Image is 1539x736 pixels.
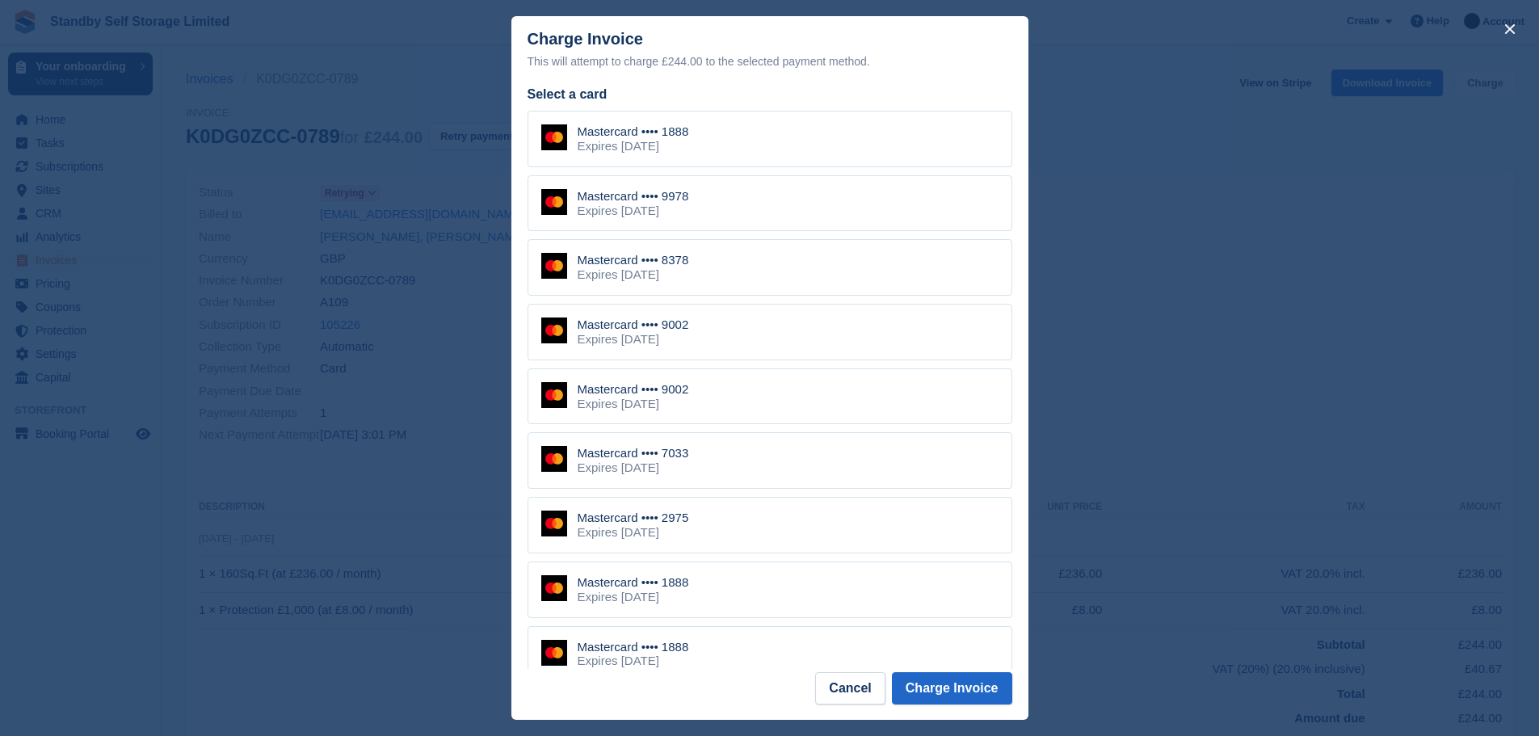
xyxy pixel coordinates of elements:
[541,253,567,279] img: Mastercard Logo
[815,672,885,704] button: Cancel
[578,640,689,654] div: Mastercard •••• 1888
[541,575,567,601] img: Mastercard Logo
[578,189,689,204] div: Mastercard •••• 9978
[578,461,689,475] div: Expires [DATE]
[541,446,567,472] img: Mastercard Logo
[578,446,689,461] div: Mastercard •••• 7033
[541,640,567,666] img: Mastercard Logo
[578,318,689,332] div: Mastercard •••• 9002
[541,318,567,343] img: Mastercard Logo
[578,654,689,668] div: Expires [DATE]
[578,204,689,218] div: Expires [DATE]
[578,253,689,267] div: Mastercard •••• 8378
[578,575,689,590] div: Mastercard •••• 1888
[578,124,689,139] div: Mastercard •••• 1888
[892,672,1012,704] button: Charge Invoice
[578,332,689,347] div: Expires [DATE]
[541,189,567,215] img: Mastercard Logo
[541,124,567,150] img: Mastercard Logo
[528,52,1012,71] div: This will attempt to charge £244.00 to the selected payment method.
[578,590,689,604] div: Expires [DATE]
[541,511,567,536] img: Mastercard Logo
[578,382,689,397] div: Mastercard •••• 9002
[578,267,689,282] div: Expires [DATE]
[578,511,689,525] div: Mastercard •••• 2975
[528,85,1012,104] div: Select a card
[1497,16,1523,42] button: close
[578,139,689,154] div: Expires [DATE]
[578,525,689,540] div: Expires [DATE]
[578,397,689,411] div: Expires [DATE]
[528,30,1012,71] div: Charge Invoice
[541,382,567,408] img: Mastercard Logo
